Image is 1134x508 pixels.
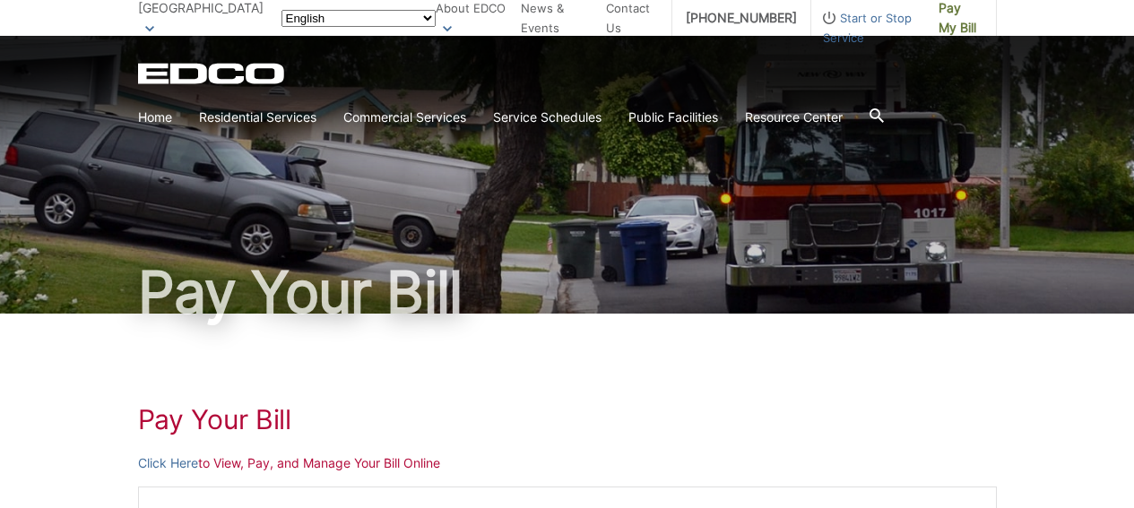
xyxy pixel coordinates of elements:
a: Commercial Services [343,108,466,127]
a: Public Facilities [628,108,718,127]
a: Home [138,108,172,127]
a: Click Here [138,453,198,473]
p: to View, Pay, and Manage Your Bill Online [138,453,997,473]
h1: Pay Your Bill [138,403,997,435]
a: Residential Services [199,108,316,127]
a: Service Schedules [493,108,602,127]
a: EDCD logo. Return to the homepage. [138,63,287,84]
h1: Pay Your Bill [138,263,997,321]
select: Select a language [281,10,436,27]
a: Resource Center [745,108,843,127]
